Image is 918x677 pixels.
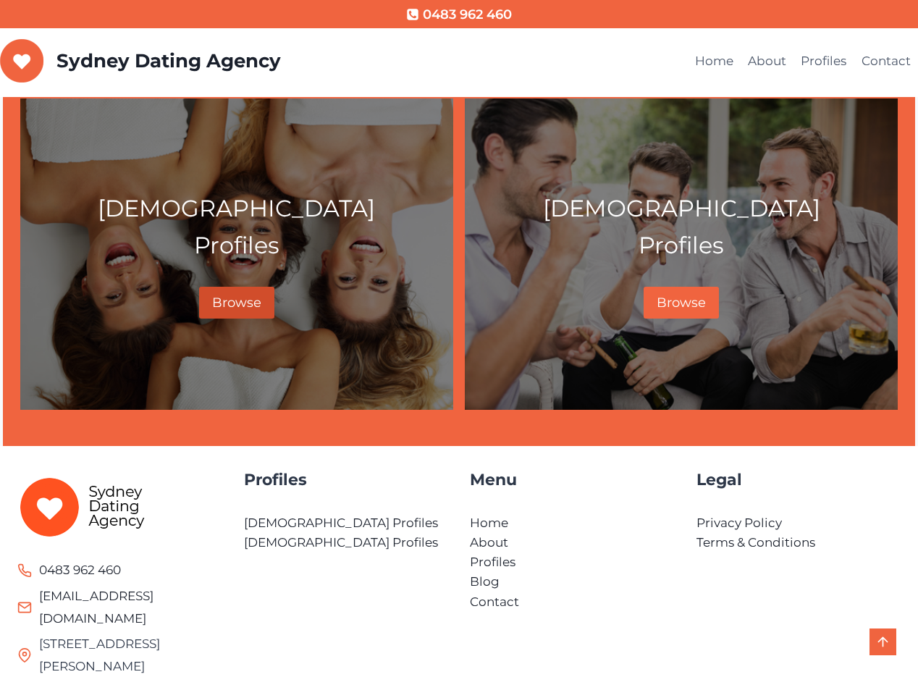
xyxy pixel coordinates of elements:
[423,4,512,25] span: 0483 962 460
[39,633,222,677] span: [STREET_ADDRESS][PERSON_NAME]
[470,594,519,609] a: Contact
[470,574,500,589] a: Blog
[696,468,901,492] h4: Legal
[477,190,885,264] p: [DEMOGRAPHIC_DATA] Profiles
[212,295,261,311] span: Browse
[39,589,153,626] a: [EMAIL_ADDRESS][DOMAIN_NAME]
[470,468,675,492] h4: Menu
[244,468,449,492] h4: Profiles
[741,44,793,79] a: About
[244,535,438,550] a: [DEMOGRAPHIC_DATA] Profiles
[199,287,274,318] a: Browse
[644,287,719,318] a: Browse
[470,555,515,569] a: Profiles
[688,44,741,79] a: Home
[39,559,121,581] span: 0483 962 460
[406,4,512,25] a: 0483 962 460
[33,190,441,264] p: [DEMOGRAPHIC_DATA] Profiles
[869,628,896,655] a: Scroll to top
[696,516,782,530] a: Privacy Policy
[470,516,508,530] a: Home
[696,535,815,550] a: Terms & Conditions
[470,535,508,550] a: About
[244,516,438,530] a: [DEMOGRAPHIC_DATA] Profiles
[793,44,854,79] a: Profiles
[56,50,281,72] p: Sydney Dating Agency
[657,295,706,311] span: Browse
[854,44,918,79] a: Contact
[17,559,121,581] a: 0483 962 460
